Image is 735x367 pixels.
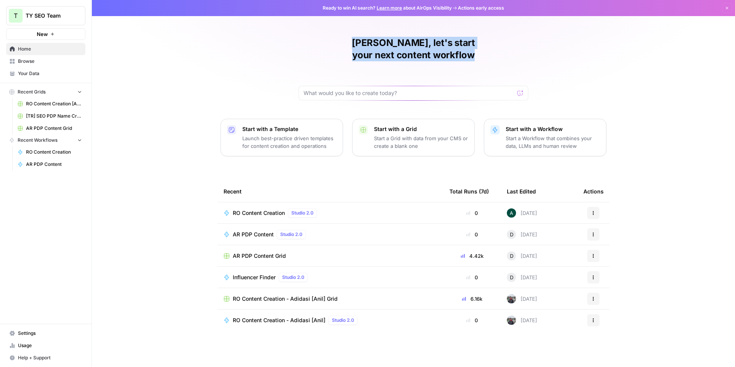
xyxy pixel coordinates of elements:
span: [TR] SEO PDP Name Creation Grid [26,113,82,120]
span: Studio 2.0 [280,231,302,238]
a: AR PDP Content [14,158,85,170]
span: AR PDP Content Grid [233,252,286,260]
span: D [510,231,513,238]
button: Workspace: TY SEO Team [6,6,85,25]
a: RO Content Creation [Anil] Grid [14,98,85,110]
span: Usage [18,342,82,349]
span: Recent Workflows [18,137,57,144]
a: Browse [6,55,85,67]
span: Help + Support [18,354,82,361]
a: AR PDP ContentStudio 2.0 [224,230,437,239]
a: [TR] SEO PDP Name Creation Grid [14,110,85,122]
p: Launch best-practice driven templates for content creation and operations [242,134,336,150]
input: What would you like to create today? [304,89,514,97]
a: Settings [6,327,85,339]
h1: [PERSON_NAME], let's start your next content workflow [299,37,528,61]
div: Actions [583,181,604,202]
span: Studio 2.0 [282,274,304,281]
div: 0 [449,274,495,281]
img: gw1sx2voaue3qv6n9g0ogtx49w3o [507,294,516,303]
div: 0 [449,231,495,238]
div: 0 [449,209,495,217]
a: Usage [6,339,85,352]
img: hfzzpqj6mm72xbs978sou86k1k1r [507,208,516,218]
span: RO Content Creation - Adidasi [Anil] [233,316,325,324]
a: Learn more [377,5,402,11]
span: Your Data [18,70,82,77]
p: Start with a Grid [374,125,468,133]
div: [DATE] [507,251,537,261]
span: D [510,274,513,281]
div: [DATE] [507,230,537,239]
span: Influencer Finder [233,274,276,281]
p: Start a Grid with data from your CMS or create a blank one [374,134,468,150]
a: RO Content Creation - Adidasi [Anil]Studio 2.0 [224,316,437,325]
div: Last Edited [507,181,536,202]
a: RO Content Creation [14,146,85,158]
span: RO Content Creation [Anil] Grid [26,100,82,107]
span: RO Content Creation [26,149,82,156]
span: Browse [18,58,82,65]
a: Home [6,43,85,55]
span: Home [18,46,82,52]
a: Your Data [6,67,85,80]
span: AR PDP Content Grid [26,125,82,132]
button: New [6,28,85,40]
div: 0 [449,316,495,324]
span: Actions early access [458,5,504,11]
div: Total Runs (7d) [449,181,489,202]
div: 6.16k [449,295,495,303]
button: Start with a GridStart a Grid with data from your CMS or create a blank one [352,119,475,156]
div: [DATE] [507,208,537,218]
span: RO Content Creation [233,209,285,217]
span: AR PDP Content [26,161,82,168]
div: Recent [224,181,437,202]
span: T [14,11,18,20]
div: [DATE] [507,294,537,303]
p: Start a Workflow that combines your data, LLMs and human review [506,134,600,150]
button: Help + Support [6,352,85,364]
p: Start with a Workflow [506,125,600,133]
button: Recent Grids [6,86,85,98]
div: [DATE] [507,316,537,325]
span: TY SEO Team [26,12,72,20]
span: New [37,30,48,38]
a: Influencer FinderStudio 2.0 [224,273,437,282]
a: RO Content CreationStudio 2.0 [224,208,437,218]
p: Start with a Template [242,125,336,133]
button: Start with a WorkflowStart a Workflow that combines your data, LLMs and human review [484,119,606,156]
span: AR PDP Content [233,231,274,238]
div: 4.42k [449,252,495,260]
img: gw1sx2voaue3qv6n9g0ogtx49w3o [507,316,516,325]
a: RO Content Creation - Adidasi [Anil] Grid [224,295,437,303]
button: Recent Workflows [6,134,85,146]
span: Ready to win AI search? about AirOps Visibility [323,5,452,11]
span: Studio 2.0 [291,210,314,216]
button: Start with a TemplateLaunch best-practice driven templates for content creation and operations [220,119,343,156]
span: D [510,252,513,260]
span: Settings [18,330,82,337]
a: AR PDP Content Grid [14,122,85,134]
div: [DATE] [507,273,537,282]
a: AR PDP Content Grid [224,252,437,260]
span: Recent Grids [18,88,46,95]
span: Studio 2.0 [332,317,354,324]
span: RO Content Creation - Adidasi [Anil] Grid [233,295,338,303]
